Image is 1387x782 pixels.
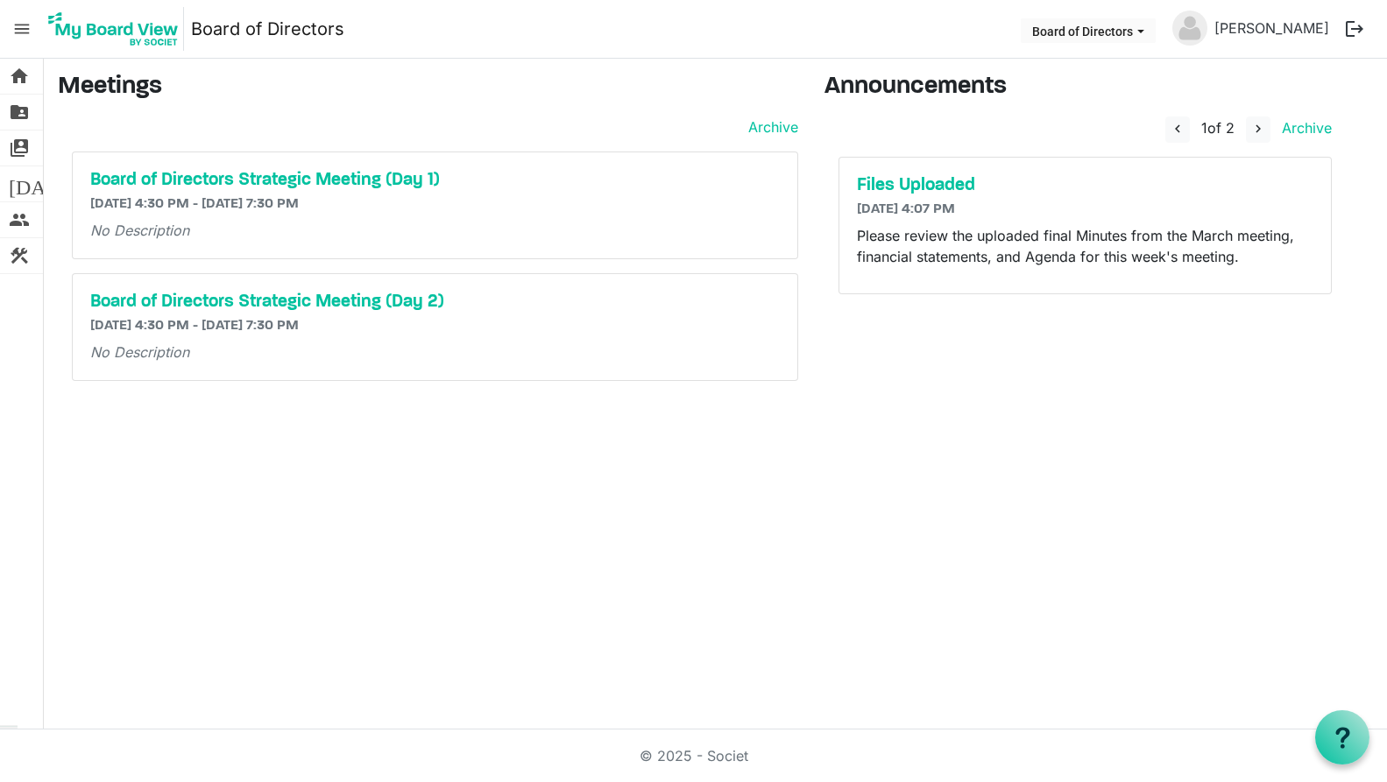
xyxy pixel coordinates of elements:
[43,7,184,51] img: My Board View Logo
[1172,11,1207,46] img: no-profile-picture.svg
[1170,121,1185,137] span: navigate_before
[1165,116,1190,143] button: navigate_before
[9,59,30,94] span: home
[90,196,780,213] h6: [DATE] 4:30 PM - [DATE] 7:30 PM
[9,95,30,130] span: folder_shared
[857,202,955,216] span: [DATE] 4:07 PM
[857,175,1313,196] a: Files Uploaded
[9,238,30,273] span: construction
[1250,121,1266,137] span: navigate_next
[824,73,1346,102] h3: Announcements
[58,73,798,102] h3: Meetings
[640,747,748,764] a: © 2025 - Societ
[1021,18,1156,43] button: Board of Directors dropdownbutton
[1201,119,1235,137] span: of 2
[857,225,1313,267] p: Please review the uploaded final Minutes from the March meeting, financial statements, and Agenda...
[1201,119,1207,137] span: 1
[191,11,344,46] a: Board of Directors
[741,116,798,137] a: Archive
[90,318,780,335] h6: [DATE] 4:30 PM - [DATE] 7:30 PM
[90,292,780,313] a: Board of Directors Strategic Meeting (Day 2)
[1207,11,1336,46] a: [PERSON_NAME]
[43,7,191,51] a: My Board View Logo
[9,166,76,201] span: [DATE]
[1275,119,1332,137] a: Archive
[90,220,780,241] p: No Description
[90,170,780,191] a: Board of Directors Strategic Meeting (Day 1)
[9,130,30,166] span: switch_account
[1246,116,1270,143] button: navigate_next
[9,202,30,237] span: people
[90,342,780,363] p: No Description
[1336,11,1373,47] button: logout
[5,12,39,46] span: menu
